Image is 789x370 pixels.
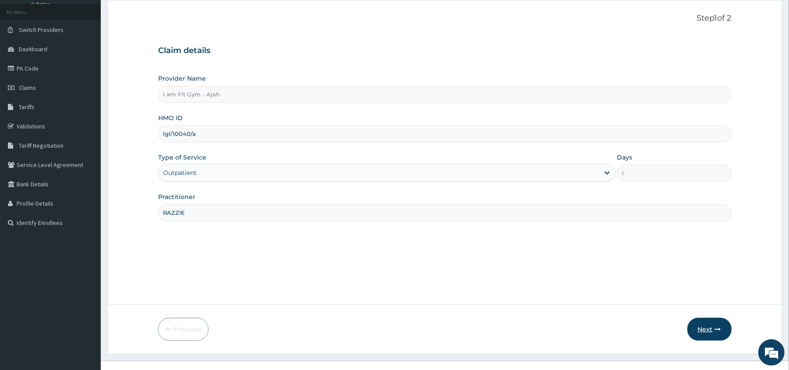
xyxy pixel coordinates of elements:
textarea: Type your message and hit 'Enter' [4,239,167,270]
div: Minimize live chat window [144,4,165,25]
label: Provider Name [158,74,206,83]
label: HMO ID [158,114,183,122]
label: Practitioner [158,192,195,201]
p: Step 1 of 2 [158,14,731,23]
span: Tariff Negotiation [19,142,64,149]
label: Days [617,153,633,162]
button: Previous [158,318,209,341]
button: Next [687,318,732,341]
input: Enter Name [158,204,731,221]
a: Online [31,1,52,7]
img: d_794563401_company_1708531726252_794563401 [16,44,35,66]
span: Dashboard [19,45,47,53]
span: Tariffs [19,103,35,111]
span: We're online! [51,110,121,199]
input: Enter HMO ID [158,125,731,142]
span: Switch Providers [19,26,64,34]
h3: Claim details [158,46,731,56]
span: Claims [19,84,36,92]
div: Chat with us now [46,49,147,60]
label: Type of Service [158,153,206,162]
